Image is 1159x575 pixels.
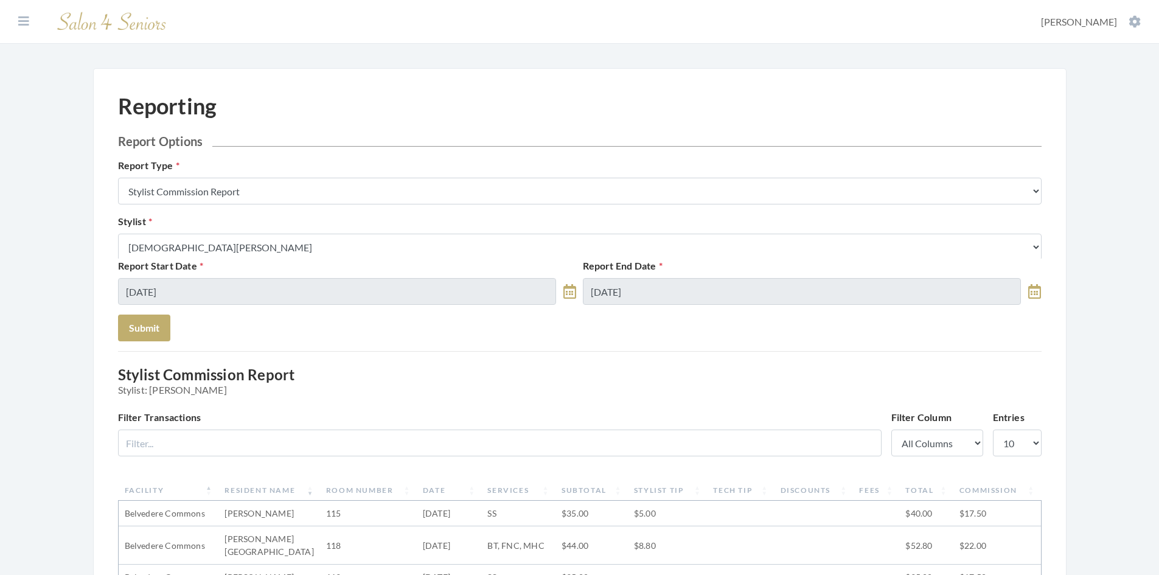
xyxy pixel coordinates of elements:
th: Fees: activate to sort column ascending [853,480,899,501]
th: Tech Tip: activate to sort column ascending [707,480,774,501]
a: toggle [1028,278,1041,305]
label: Entries [993,410,1025,425]
label: Report End Date [583,259,663,273]
h2: Report Options [118,134,1042,148]
span: Stylist: [PERSON_NAME] [118,384,1042,396]
td: [DATE] [417,501,482,526]
td: BT, FNC, MHC [481,526,555,565]
td: 118 [320,526,417,565]
td: $52.80 [899,526,953,565]
th: Subtotal: activate to sort column ascending [555,480,628,501]
td: $35.00 [555,501,628,526]
h3: Stylist Commission Report [118,366,1042,396]
td: SS [481,501,555,526]
input: Select Date [583,278,1022,305]
th: Resident Name: activate to sort column ascending [218,480,319,501]
th: Date: activate to sort column ascending [417,480,482,501]
h1: Reporting [118,93,217,119]
td: [PERSON_NAME][GEOGRAPHIC_DATA] [218,526,319,565]
th: Services: activate to sort column ascending [481,480,555,501]
td: $17.50 [953,501,1041,526]
label: Report Type [118,158,179,173]
label: Stylist [118,214,153,229]
label: Filter Transactions [118,410,201,425]
th: Commission: activate to sort column ascending [953,480,1041,501]
label: Filter Column [891,410,952,425]
td: [PERSON_NAME] [218,501,319,526]
label: Report Start Date [118,259,204,273]
td: [DATE] [417,526,482,565]
td: Belvedere Commons [119,526,219,565]
button: Submit [118,315,170,341]
td: $5.00 [628,501,708,526]
th: Stylist Tip: activate to sort column ascending [628,480,708,501]
td: 115 [320,501,417,526]
th: Room Number: activate to sort column ascending [320,480,417,501]
th: Discounts: activate to sort column ascending [774,480,854,501]
a: toggle [563,278,576,305]
th: Total: activate to sort column ascending [899,480,953,501]
img: Salon 4 Seniors [51,7,173,36]
input: Select Date [118,278,557,305]
td: $22.00 [953,526,1041,565]
span: [PERSON_NAME] [1041,16,1117,27]
input: Filter... [118,430,882,456]
th: Facility: activate to sort column descending [119,480,219,501]
td: Belvedere Commons [119,501,219,526]
td: $44.00 [555,526,628,565]
button: [PERSON_NAME] [1037,15,1144,29]
td: $40.00 [899,501,953,526]
td: $8.80 [628,526,708,565]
